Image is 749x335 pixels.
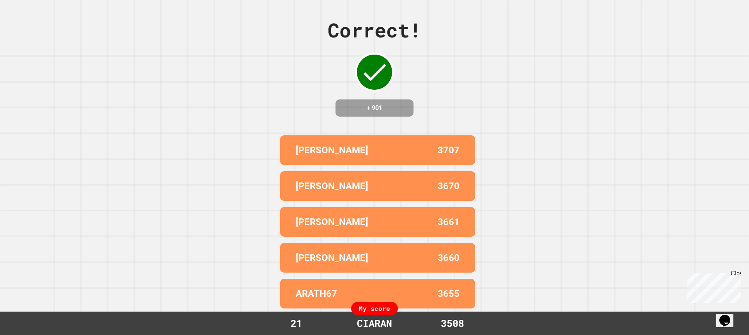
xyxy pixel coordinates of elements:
div: Correct! [328,16,421,45]
p: [PERSON_NAME] [296,143,368,157]
p: [PERSON_NAME] [296,179,368,193]
iframe: chat widget [684,270,741,303]
div: My score [351,302,398,315]
p: 3660 [438,251,460,265]
p: 3670 [438,179,460,193]
p: 3661 [438,215,460,229]
div: Chat with us now!Close [3,3,54,50]
p: ARATH67 [296,287,337,301]
p: 3707 [438,143,460,157]
div: 21 [267,316,326,331]
p: 3655 [438,287,460,301]
div: 3508 [423,316,482,331]
h4: + 901 [343,103,406,113]
iframe: chat widget [716,304,741,327]
div: CIARAN [349,316,400,331]
p: [PERSON_NAME] [296,251,368,265]
p: [PERSON_NAME] [296,215,368,229]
